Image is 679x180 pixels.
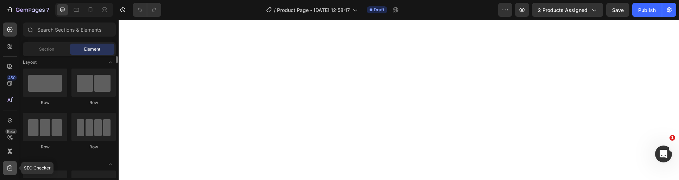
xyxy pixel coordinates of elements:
[133,3,161,17] div: Undo/Redo
[84,46,100,52] span: Element
[105,159,116,170] span: Toggle open
[655,146,672,162] iframe: Intercom live chat
[23,161,32,167] span: Text
[538,6,587,14] span: 2 products assigned
[23,22,116,37] input: Search Sections & Elements
[669,135,675,141] span: 1
[7,75,17,81] div: 450
[277,6,350,14] span: Product Page - [DATE] 12:58:17
[3,3,52,17] button: 7
[23,99,67,106] div: Row
[105,57,116,68] span: Toggle open
[46,6,49,14] p: 7
[71,99,116,106] div: Row
[612,7,624,13] span: Save
[71,144,116,150] div: Row
[374,7,384,13] span: Draft
[632,3,662,17] button: Publish
[638,6,656,14] div: Publish
[532,3,603,17] button: 2 products assigned
[39,46,54,52] span: Section
[23,144,67,150] div: Row
[5,129,17,134] div: Beta
[119,20,679,180] iframe: Design area
[274,6,276,14] span: /
[23,59,37,65] span: Layout
[606,3,629,17] button: Save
